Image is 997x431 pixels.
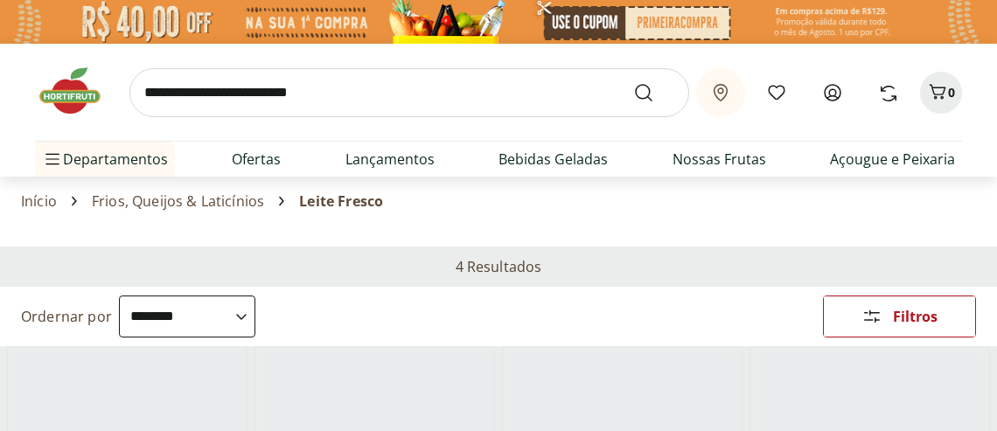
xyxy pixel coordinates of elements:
[35,65,122,117] img: Hortifruti
[823,295,976,337] button: Filtros
[42,138,168,180] span: Departamentos
[920,72,962,114] button: Carrinho
[21,307,112,326] label: Ordernar por
[21,193,57,209] a: Início
[299,193,383,209] span: Leite Fresco
[345,149,435,170] a: Lançamentos
[948,84,955,101] span: 0
[499,149,608,170] a: Bebidas Geladas
[830,149,955,170] a: Açougue e Peixaria
[232,149,281,170] a: Ofertas
[633,82,675,103] button: Submit Search
[861,306,882,327] svg: Abrir Filtros
[456,257,542,276] h2: 4 Resultados
[92,193,264,209] a: Frios, Queijos & Laticínios
[893,309,938,323] span: Filtros
[42,138,63,180] button: Menu
[673,149,766,170] a: Nossas Frutas
[129,68,689,117] input: search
